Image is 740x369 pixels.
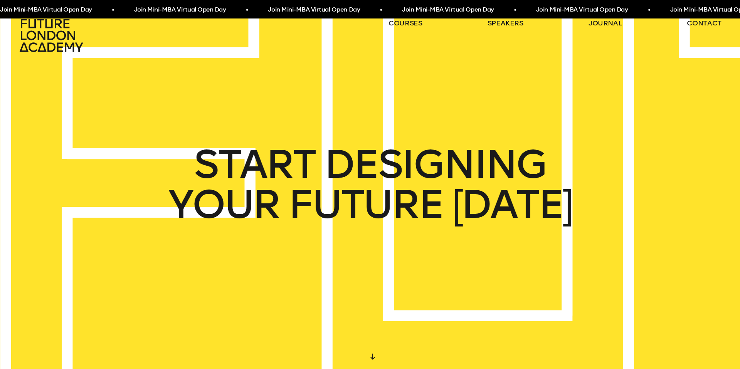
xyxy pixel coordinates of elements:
span: DESIGNING [324,144,546,184]
span: • [378,3,380,17]
span: • [646,3,648,17]
a: journal [589,18,622,28]
span: • [244,3,246,17]
span: • [512,3,514,17]
span: START [194,144,315,184]
span: YOUR [168,184,279,225]
span: [DATE] [452,184,572,225]
a: contact [687,18,721,28]
span: • [110,3,112,17]
a: speakers [488,18,523,28]
a: courses [388,18,422,28]
span: FUTURE [288,184,443,225]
